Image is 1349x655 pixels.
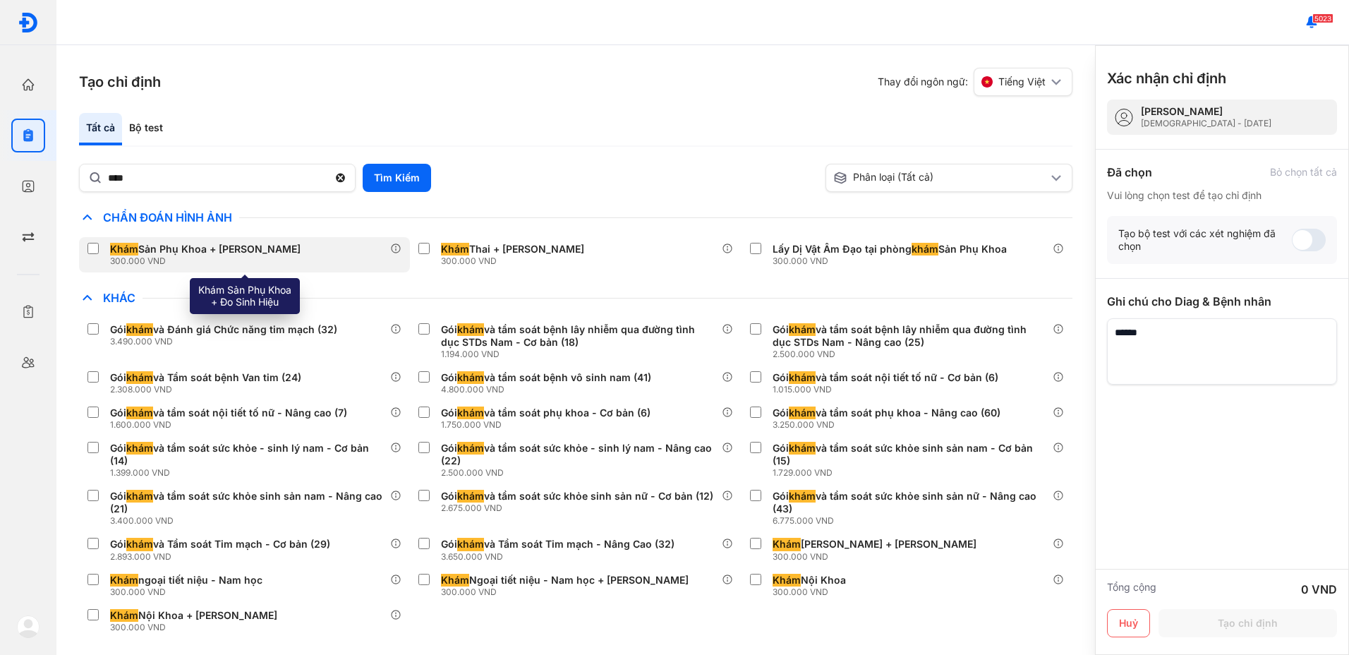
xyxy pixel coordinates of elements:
[773,467,1053,479] div: 1.729.000 VND
[110,515,390,527] div: 3.400.000 VND
[457,490,484,503] span: khám
[998,76,1046,88] span: Tiếng Việt
[126,538,153,551] span: khám
[1107,609,1150,637] button: Huỷ
[441,490,713,503] div: Gói và tầm soát sức khỏe sinh sản nữ - Cơ bản (12)
[1141,105,1271,118] div: [PERSON_NAME]
[773,538,801,551] span: Khám
[110,551,336,563] div: 2.893.000 VND
[441,467,721,479] div: 2.500.000 VND
[441,256,590,267] div: 300.000 VND
[457,538,484,551] span: khám
[789,371,816,384] span: khám
[773,243,1007,256] div: Lấy Dị Vật Âm Đạo tại phòng Sản Phụ Khoa
[789,442,816,455] span: khám
[773,442,1047,467] div: Gói và tầm soát sức khỏe sinh sản nam - Cơ bản (15)
[110,243,138,256] span: Khám
[773,407,1000,419] div: Gói và tầm soát phụ khoa - Nâng cao (60)
[441,503,719,514] div: 2.675.000 VND
[110,467,390,479] div: 1.399.000 VND
[1107,68,1226,88] h3: Xác nhận chỉ định
[110,407,347,419] div: Gói và tầm soát nội tiết tố nữ - Nâng cao (7)
[110,256,306,267] div: 300.000 VND
[441,587,694,598] div: 300.000 VND
[126,407,153,419] span: khám
[79,113,122,145] div: Tất cả
[110,609,277,622] div: Nội Khoa + [PERSON_NAME]
[1118,227,1292,253] div: Tạo bộ test với các xét nghiệm đã chọn
[789,407,816,419] span: khám
[773,323,1047,349] div: Gói và tầm soát bệnh lây nhiễm qua đường tình dục STDs Nam - Nâng cao (25)
[441,574,469,587] span: Khám
[773,551,982,563] div: 300.000 VND
[126,490,153,503] span: khám
[79,72,161,92] h3: Tạo chỉ định
[122,113,170,145] div: Bộ test
[878,68,1072,96] div: Thay đổi ngôn ngữ:
[110,442,385,467] div: Gói và tầm soát sức khỏe - sinh lý nam - Cơ bản (14)
[441,442,715,467] div: Gói và tầm soát sức khỏe - sinh lý nam - Nâng cao (22)
[912,243,938,256] span: khám
[441,371,651,384] div: Gói và tầm soát bệnh vô sinh nam (41)
[1107,164,1152,181] div: Đã chọn
[18,12,39,33] img: logo
[1107,581,1156,598] div: Tổng cộng
[441,243,469,256] span: Khám
[110,574,262,587] div: ngoại tiết niệu - Nam học
[441,407,651,419] div: Gói và tầm soát phụ khoa - Cơ bản (6)
[1107,189,1337,202] div: Vui lòng chọn test để tạo chỉ định
[773,256,1012,267] div: 300.000 VND
[110,419,353,431] div: 1.600.000 VND
[110,323,337,336] div: Gói và Đánh giá Chức năng tim mạch (32)
[1301,581,1337,598] div: 0 VND
[110,243,301,256] div: Sản Phụ Khoa + [PERSON_NAME]
[789,323,816,336] span: khám
[1141,118,1271,129] div: [DEMOGRAPHIC_DATA] - [DATE]
[441,574,689,587] div: Ngoại tiết niệu - Nam học + [PERSON_NAME]
[441,419,656,431] div: 1.750.000 VND
[110,371,301,384] div: Gói và Tầm soát bệnh Van tim (24)
[441,538,674,551] div: Gói và Tầm soát Tim mạch - Nâng Cao (32)
[96,291,143,305] span: Khác
[457,407,484,419] span: khám
[773,515,1053,527] div: 6.775.000 VND
[457,323,484,336] span: khám
[17,615,40,638] img: logo
[110,490,385,515] div: Gói và tầm soát sức khỏe sinh sản nam - Nâng cao (21)
[457,442,484,455] span: khám
[773,384,1004,395] div: 1.015.000 VND
[126,323,153,336] span: khám
[457,371,484,384] span: khám
[441,243,584,256] div: Thai + [PERSON_NAME]
[110,587,268,598] div: 300.000 VND
[773,419,1006,431] div: 3.250.000 VND
[110,336,343,347] div: 3.490.000 VND
[441,349,721,360] div: 1.194.000 VND
[773,587,852,598] div: 300.000 VND
[789,490,816,503] span: khám
[773,574,846,587] div: Nội Khoa
[363,164,431,192] button: Tìm Kiếm
[1159,609,1337,637] button: Tạo chỉ định
[126,371,153,384] span: khám
[1107,293,1337,310] div: Ghi chú cho Diag & Bệnh nhân
[96,210,239,224] span: Chẩn Đoán Hình Ảnh
[441,323,715,349] div: Gói và tầm soát bệnh lây nhiễm qua đường tình dục STDs Nam - Cơ bản (18)
[126,442,153,455] span: khám
[773,574,801,587] span: Khám
[773,371,998,384] div: Gói và tầm soát nội tiết tố nữ - Cơ bản (6)
[441,551,680,563] div: 3.650.000 VND
[441,384,657,395] div: 4.800.000 VND
[110,384,307,395] div: 2.308.000 VND
[833,171,1048,185] div: Phân loại (Tất cả)
[110,538,330,551] div: Gói và Tầm soát Tim mạch - Cơ bản (29)
[773,490,1047,515] div: Gói và tầm soát sức khỏe sinh sản nữ - Nâng cao (43)
[1312,13,1333,23] span: 5023
[773,349,1053,360] div: 2.500.000 VND
[110,622,283,633] div: 300.000 VND
[110,574,138,587] span: Khám
[110,609,138,622] span: Khám
[1270,166,1337,179] div: Bỏ chọn tất cả
[773,538,976,551] div: [PERSON_NAME] + [PERSON_NAME]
